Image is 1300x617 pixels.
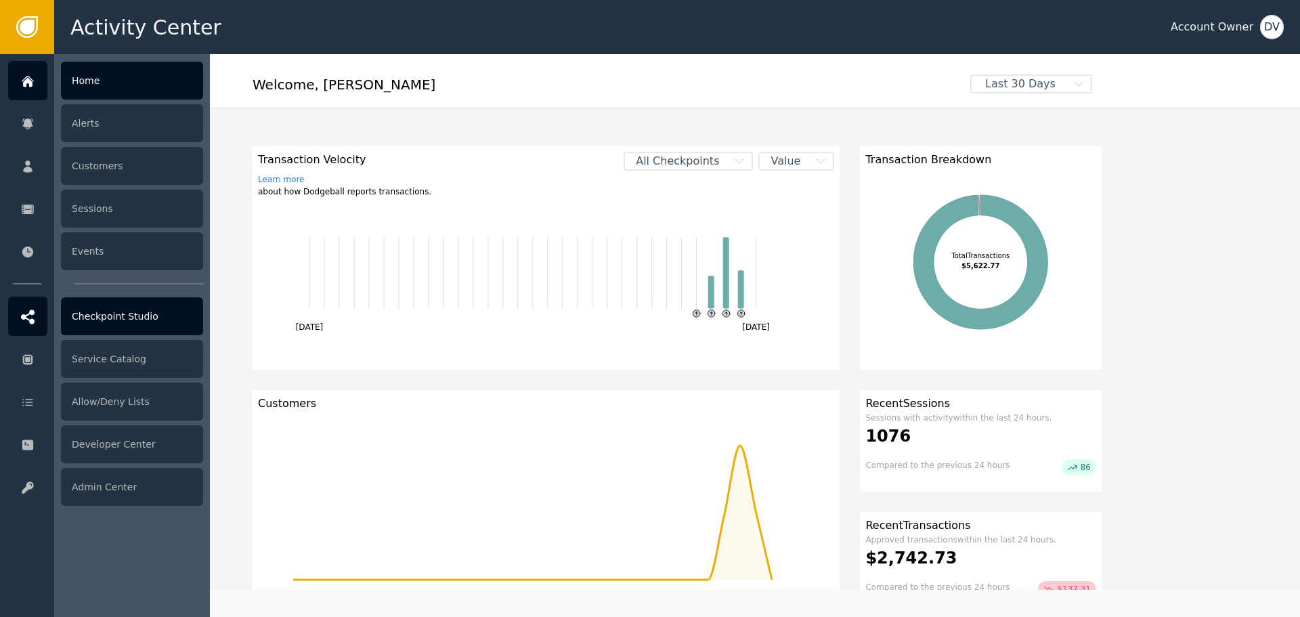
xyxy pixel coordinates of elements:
rect: Transaction2025-08-12 [708,276,714,308]
span: Value [760,153,811,169]
tspan: Total Transactions [951,252,1010,259]
button: All Checkpoints [624,152,753,171]
rect: Transaction2025-08-14 [738,270,744,308]
div: Recent Sessions [865,396,1096,412]
a: Developer Center [8,425,203,464]
a: Learn more [258,173,431,186]
div: about how Dodgeball reports transactions. [258,173,431,198]
div: Customers [258,396,834,412]
text: [DATE] [296,322,324,332]
div: Customers [61,147,203,185]
div: Service Catalog [61,340,203,378]
div: Welcome , [PERSON_NAME] [253,75,961,104]
text: [DATE] [743,322,771,332]
a: Allow/Deny Lists [8,382,203,421]
a: Customers [8,146,203,186]
span: All Checkpoints [625,153,730,169]
a: Admin Center [8,467,203,507]
span: Activity Center [70,12,221,43]
a: Service Catalog [8,339,203,379]
div: Events [61,232,203,270]
a: Checkpoint Studio [8,297,203,336]
div: $2,742.73 [865,546,1096,570]
a: Sessions [8,189,203,228]
a: Home [8,61,203,100]
div: 1076 [865,424,1096,448]
span: Transaction Velocity [258,152,431,168]
div: Compared to the previous 24 hours [865,581,1010,597]
button: Value [758,152,834,171]
div: Sessions with activity within the last 24 hours. [865,412,1096,424]
div: Home [61,62,203,100]
div: Approved transactions within the last 24 hours. [865,534,1096,546]
a: Alerts [8,104,203,143]
span: 86 [1081,461,1091,474]
div: Account Owner [1171,19,1253,35]
div: Admin Center [61,468,203,506]
button: DV [1260,15,1284,39]
tspan: $5,622.77 [962,262,1000,270]
div: Sessions [61,190,203,228]
span: $137.31 [1057,582,1091,596]
div: Recent Transactions [865,517,1096,534]
div: Allow/Deny Lists [61,383,203,421]
div: Alerts [61,104,203,142]
button: Last 30 Days [961,75,1102,93]
div: Compared to the previous 24 hours [865,459,1010,475]
span: Transaction Breakdown [865,152,991,168]
span: Last 30 Days [972,76,1069,92]
div: Checkpoint Studio [61,297,203,335]
a: Events [8,232,203,271]
rect: Transaction2025-08-13 [723,237,729,308]
div: Developer Center [61,425,203,463]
